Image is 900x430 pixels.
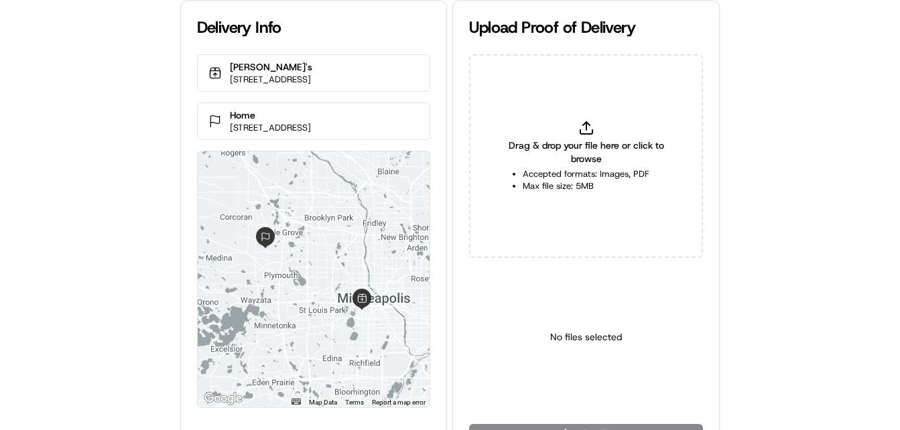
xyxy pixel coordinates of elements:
[230,74,312,86] p: [STREET_ADDRESS]
[230,109,311,122] p: Home
[230,60,312,74] p: [PERSON_NAME]'s
[309,398,337,407] button: Map Data
[292,399,301,405] button: Keyboard shortcuts
[523,180,649,192] li: Max file size: 5MB
[503,139,669,165] span: Drag & drop your file here or click to browse
[201,390,245,407] img: Google
[201,390,245,407] a: Open this area in Google Maps (opens a new window)
[523,168,649,180] li: Accepted formats: Images, PDF
[197,17,431,38] div: Delivery Info
[345,399,364,406] a: Terms (opens in new tab)
[550,330,622,344] p: No files selected
[372,399,426,406] a: Report a map error
[230,122,311,134] p: [STREET_ADDRESS]
[469,17,703,38] div: Upload Proof of Delivery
